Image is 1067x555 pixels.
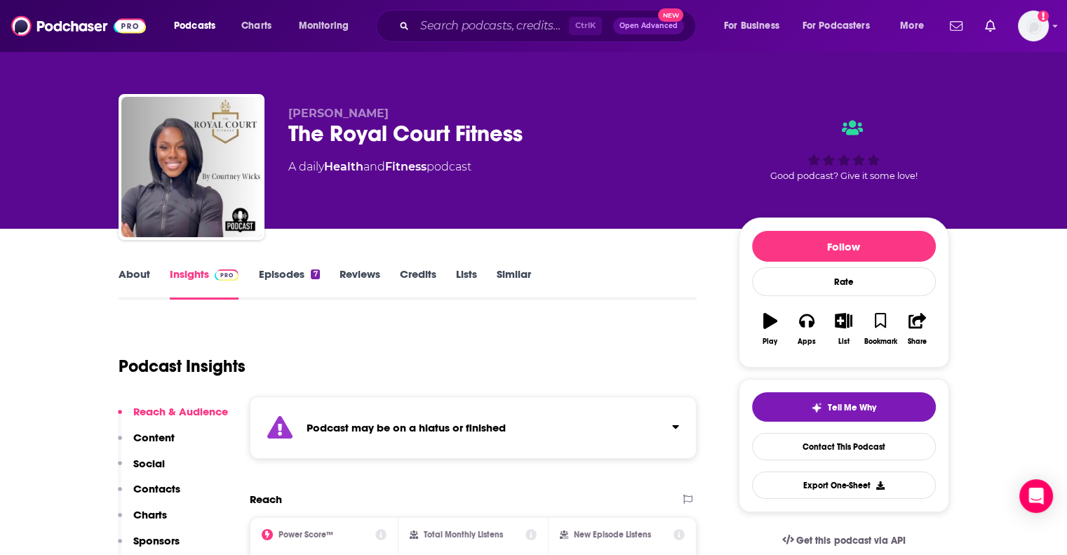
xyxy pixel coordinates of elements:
h2: Total Monthly Listens [424,530,503,540]
div: Search podcasts, credits, & more... [389,10,709,42]
a: Similar [497,267,531,300]
button: open menu [714,15,797,37]
span: For Podcasters [803,16,870,36]
div: Good podcast? Give it some love! [739,107,949,194]
span: Open Advanced [619,22,678,29]
button: Export One-Sheet [752,472,936,499]
a: Show notifications dropdown [944,14,968,38]
img: Podchaser - Follow, Share and Rate Podcasts [11,13,146,39]
p: Content [133,431,175,444]
button: Social [118,457,165,483]
div: List [838,337,850,346]
p: Contacts [133,482,180,495]
div: Bookmark [864,337,897,346]
button: Reach & Audience [118,405,228,431]
img: Podchaser Pro [215,269,239,281]
span: New [658,8,683,22]
h2: Reach [250,493,282,506]
button: Apps [788,304,825,354]
div: Rate [752,267,936,296]
a: Health [324,160,363,173]
p: Social [133,457,165,470]
img: User Profile [1018,11,1049,41]
a: Fitness [385,160,427,173]
button: Play [752,304,788,354]
span: Podcasts [174,16,215,36]
span: Get this podcast via API [796,535,905,547]
span: Good podcast? Give it some love! [770,170,918,181]
a: About [119,267,150,300]
button: Bookmark [862,304,899,354]
div: Apps [798,337,816,346]
strong: Podcast may be on a hiatus or finished [307,421,506,434]
div: 7 [311,269,319,279]
div: A daily podcast [288,159,471,175]
span: [PERSON_NAME] [288,107,389,120]
button: open menu [289,15,367,37]
a: Credits [400,267,436,300]
span: and [363,160,385,173]
span: More [900,16,924,36]
h2: Power Score™ [279,530,333,540]
img: tell me why sparkle [811,402,822,413]
span: Ctrl K [569,17,602,35]
button: open menu [793,15,890,37]
button: Content [118,431,175,457]
a: InsightsPodchaser Pro [170,267,239,300]
span: For Business [724,16,779,36]
button: tell me why sparkleTell Me Why [752,392,936,422]
a: Episodes7 [258,267,319,300]
span: Monitoring [299,16,349,36]
button: Show profile menu [1018,11,1049,41]
svg: Add a profile image [1038,11,1049,22]
button: Contacts [118,482,180,508]
input: Search podcasts, credits, & more... [415,15,569,37]
a: Reviews [340,267,380,300]
p: Sponsors [133,534,180,547]
div: Open Intercom Messenger [1019,479,1053,513]
span: Charts [241,16,271,36]
span: Logged in as jenniferbrunn_dk [1018,11,1049,41]
section: Click to expand status details [250,396,697,459]
button: Share [899,304,935,354]
button: Follow [752,231,936,262]
a: Show notifications dropdown [979,14,1001,38]
h1: Podcast Insights [119,356,246,377]
div: Play [763,337,777,346]
p: Reach & Audience [133,405,228,418]
button: List [825,304,861,354]
button: Charts [118,508,167,534]
a: Lists [456,267,477,300]
h2: New Episode Listens [574,530,651,540]
a: Contact This Podcast [752,433,936,460]
p: Charts [133,508,167,521]
button: open menu [890,15,941,37]
div: Share [908,337,927,346]
button: Open AdvancedNew [613,18,684,34]
button: open menu [164,15,234,37]
a: Charts [232,15,280,37]
img: The Royal Court Fitness [121,97,262,237]
span: Tell Me Why [828,402,876,413]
